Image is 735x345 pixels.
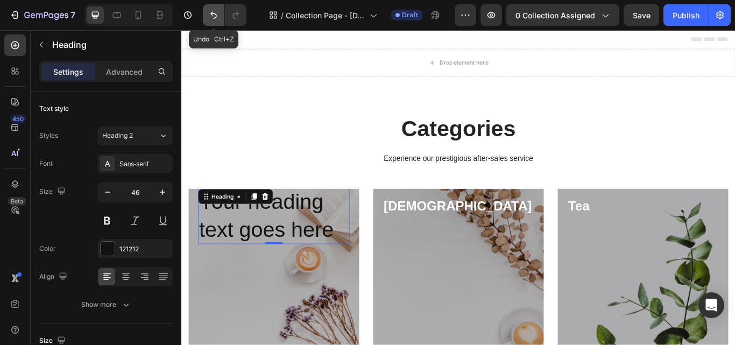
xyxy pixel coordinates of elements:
div: Text style [39,104,69,114]
div: Styles [39,131,58,140]
span: Save [633,11,651,20]
p: Heading [52,38,168,51]
span: Draft [402,10,418,20]
div: Font [39,159,53,168]
div: Show more [81,299,131,310]
div: Publish [673,10,699,21]
button: Heading 2 [97,126,173,145]
span: Heading 2 [102,131,133,140]
p: 7 [70,9,75,22]
p: Categories [9,98,637,132]
button: Save [624,4,659,26]
p: Tea [451,196,625,215]
span: 0 collection assigned [515,10,595,21]
p: Settings [53,66,83,78]
p: Experience our prestigious after-sales service [9,143,637,158]
button: 0 collection assigned [506,4,619,26]
p: Advanced [106,66,143,78]
button: Show more [39,295,173,314]
div: Open Intercom Messenger [698,292,724,318]
iframe: Design area [181,30,735,345]
h2: Your heading text goes here [19,184,196,250]
span: / [281,10,284,21]
div: Beta [8,197,26,206]
div: Align [39,270,69,284]
p: [DEMOGRAPHIC_DATA] [236,196,410,215]
div: Heading [33,189,62,199]
div: Undo/Redo [203,4,246,26]
div: Sans-serif [119,159,170,169]
span: Collection Page - [DATE] 19:51:26 [286,10,365,21]
div: Color [39,244,56,254]
button: Publish [663,4,709,26]
div: 121212 [119,244,170,254]
div: Drop element here [301,34,358,43]
div: 450 [10,115,26,123]
div: Size [39,185,68,199]
button: 7 [4,4,80,26]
